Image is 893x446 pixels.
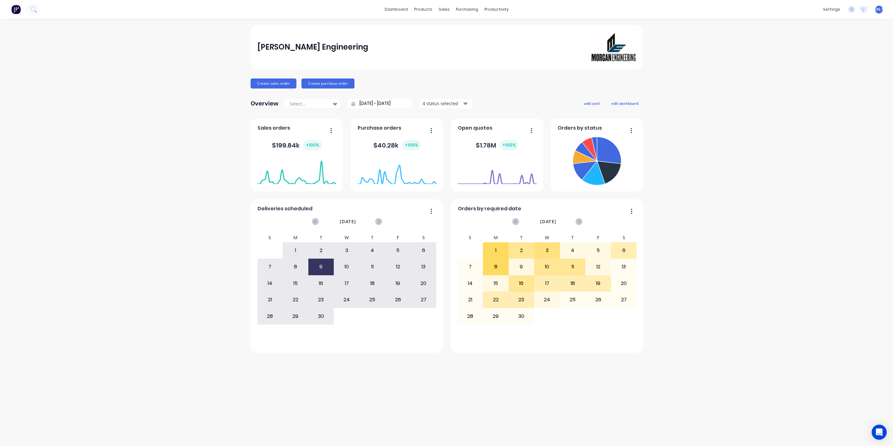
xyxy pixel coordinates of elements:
[283,243,308,258] div: 1
[611,233,637,242] div: S
[309,308,334,324] div: 30
[358,124,401,132] span: Purchase orders
[303,140,322,150] div: + 100 %
[257,124,290,132] span: Sales orders
[436,5,453,14] div: sales
[560,233,586,242] div: T
[257,233,283,242] div: S
[257,259,283,275] div: 7
[586,243,611,258] div: 5
[453,5,481,14] div: purchasing
[458,308,483,324] div: 28
[360,243,385,258] div: 4
[483,308,508,324] div: 29
[257,41,368,53] div: [PERSON_NAME] Engineering
[411,233,436,242] div: S
[308,233,334,242] div: T
[385,276,410,291] div: 19
[360,259,385,275] div: 11
[257,276,283,291] div: 14
[540,218,556,225] span: [DATE]
[257,308,283,324] div: 28
[411,292,436,308] div: 27
[586,276,611,291] div: 19
[283,308,308,324] div: 29
[483,259,508,275] div: 8
[585,233,611,242] div: F
[272,140,322,150] div: $ 199.84k
[560,292,585,308] div: 25
[251,78,296,89] button: Create sales order
[458,259,483,275] div: 7
[872,425,887,440] div: Open Intercom Messenger
[385,259,410,275] div: 12
[820,5,843,14] div: settings
[411,5,436,14] div: products
[340,218,356,225] span: [DATE]
[534,243,560,258] div: 3
[483,243,508,258] div: 1
[509,292,534,308] div: 23
[560,276,585,291] div: 18
[457,233,483,242] div: S
[483,292,508,308] div: 22
[419,99,473,108] button: 4 status selected
[301,78,354,89] button: Create purchase order
[611,276,636,291] div: 20
[534,276,560,291] div: 17
[257,205,312,212] span: Deliveries scheduled
[411,243,436,258] div: 6
[309,292,334,308] div: 23
[334,233,360,242] div: W
[411,259,436,275] div: 13
[257,292,283,308] div: 21
[251,97,279,110] div: Overview
[534,292,560,308] div: 24
[458,292,483,308] div: 21
[476,140,518,150] div: $ 1.78M
[481,5,512,14] div: productivity
[509,276,534,291] div: 16
[334,259,359,275] div: 10
[534,233,560,242] div: W
[592,33,636,61] img: Morgan Engineering
[385,243,410,258] div: 5
[611,243,636,258] div: 6
[423,100,462,107] div: 4 status selected
[334,276,359,291] div: 17
[458,124,492,132] span: Open quotes
[309,276,334,291] div: 16
[458,276,483,291] div: 14
[360,276,385,291] div: 18
[611,259,636,275] div: 13
[309,243,334,258] div: 2
[334,243,359,258] div: 3
[309,259,334,275] div: 9
[334,292,359,308] div: 24
[483,276,508,291] div: 15
[385,233,411,242] div: F
[586,259,611,275] div: 12
[373,140,421,150] div: $ 40.28k
[560,259,585,275] div: 11
[360,233,385,242] div: T
[283,292,308,308] div: 22
[11,5,21,14] img: Factory
[558,124,602,132] span: Orders by status
[382,5,411,14] a: dashboard
[411,276,436,291] div: 20
[283,259,308,275] div: 8
[611,292,636,308] div: 27
[586,292,611,308] div: 26
[509,308,534,324] div: 30
[509,243,534,258] div: 2
[500,140,518,150] div: + 100 %
[483,233,509,242] div: M
[580,99,603,107] button: add card
[560,243,585,258] div: 4
[534,259,560,275] div: 10
[402,140,421,150] div: + 100 %
[509,259,534,275] div: 9
[385,292,410,308] div: 26
[283,276,308,291] div: 15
